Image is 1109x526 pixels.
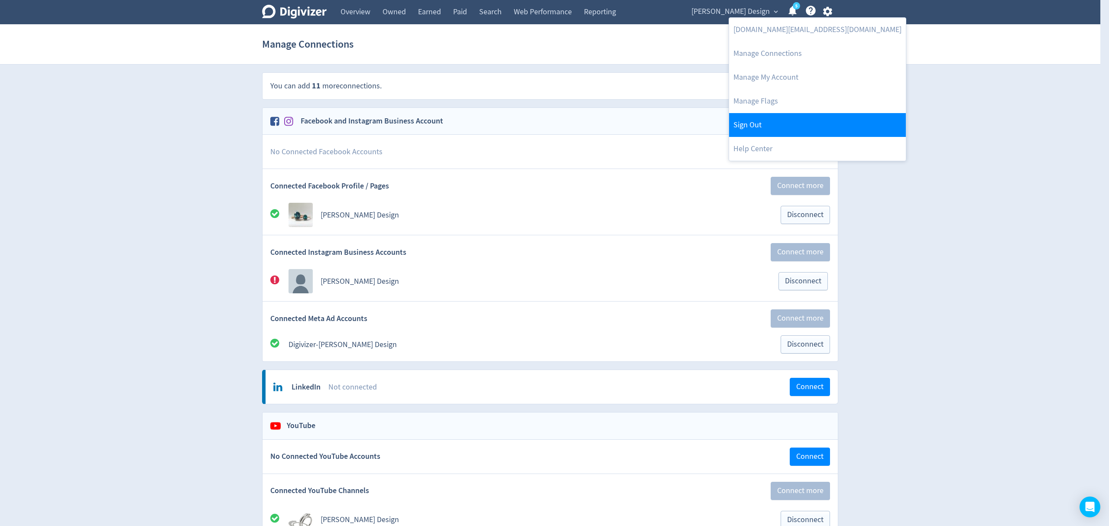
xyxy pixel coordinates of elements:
a: Log out [729,113,906,137]
div: Open Intercom Messenger [1080,497,1100,517]
a: [DOMAIN_NAME][EMAIL_ADDRESS][DOMAIN_NAME] [729,18,906,42]
a: Manage Connections [729,42,906,65]
a: Help Center [729,137,906,161]
a: Manage My Account [729,65,906,89]
a: Manage Flags [729,89,906,113]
